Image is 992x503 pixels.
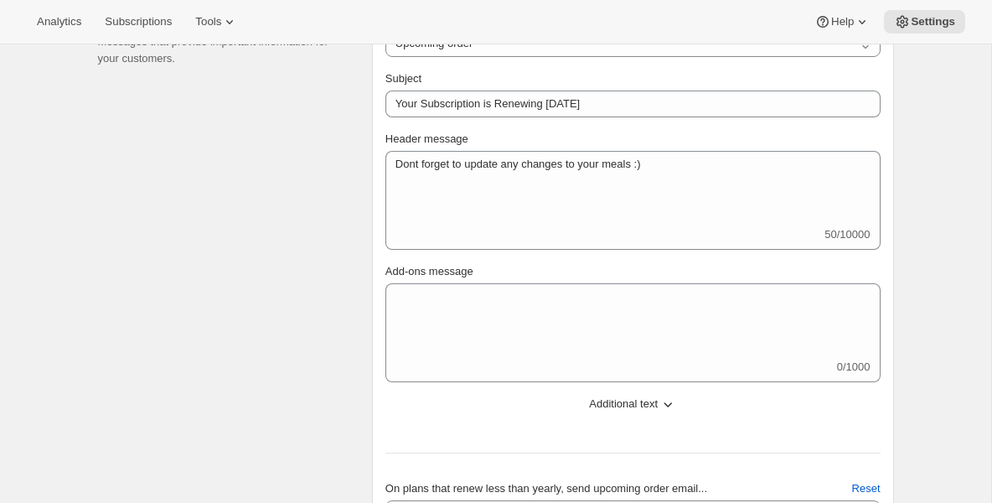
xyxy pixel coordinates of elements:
span: Additional text [589,396,658,412]
button: Reset [842,475,891,502]
span: On plans that renew less than yearly, send upcoming order email... [385,482,707,495]
span: Help [831,15,854,29]
button: Tools [185,10,248,34]
textarea: Dont forget to update any changes to your meals :) [385,151,881,226]
button: Help [804,10,881,34]
span: Settings [911,15,955,29]
button: Additional text [375,391,891,417]
span: Tools [195,15,221,29]
span: Analytics [37,15,81,29]
p: Messages that provide important information for your customers. [98,34,345,67]
span: Reset [852,480,881,497]
button: Subscriptions [95,10,182,34]
span: Header message [385,132,468,145]
button: Settings [884,10,965,34]
span: Subscriptions [105,15,172,29]
span: Add-ons message [385,265,473,277]
button: Analytics [27,10,91,34]
span: Subject [385,72,421,85]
